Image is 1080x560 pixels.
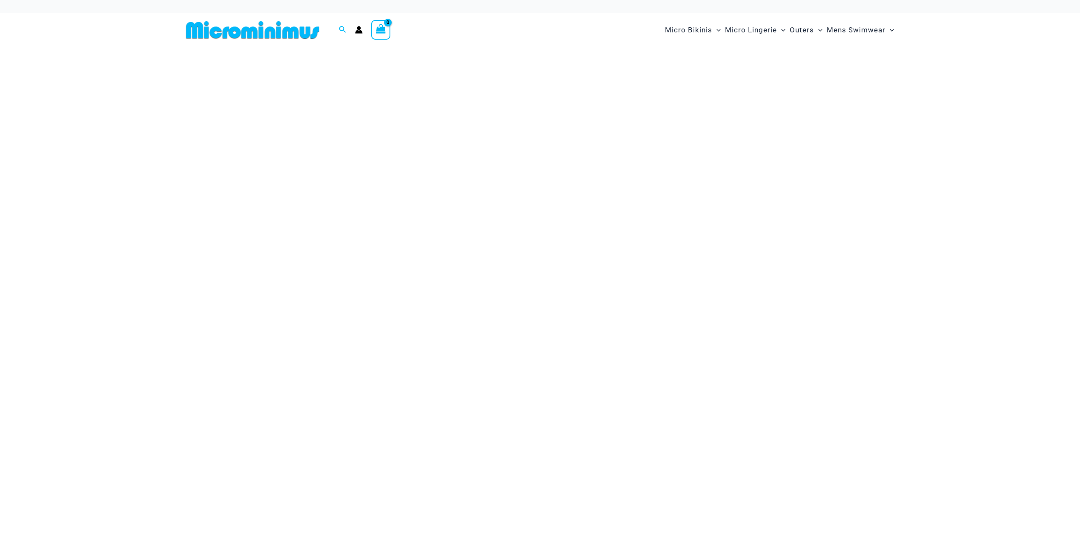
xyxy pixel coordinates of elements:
[183,20,323,40] img: MM SHOP LOGO FLAT
[723,17,788,43] a: Micro LingerieMenu ToggleMenu Toggle
[371,20,391,40] a: View Shopping Cart, empty
[662,16,898,44] nav: Site Navigation
[665,19,712,41] span: Micro Bikinis
[885,19,894,41] span: Menu Toggle
[827,19,885,41] span: Mens Swimwear
[790,19,814,41] span: Outers
[825,17,896,43] a: Mens SwimwearMenu ToggleMenu Toggle
[712,19,721,41] span: Menu Toggle
[355,26,363,34] a: Account icon link
[814,19,822,41] span: Menu Toggle
[725,19,777,41] span: Micro Lingerie
[663,17,723,43] a: Micro BikinisMenu ToggleMenu Toggle
[777,19,785,41] span: Menu Toggle
[788,17,825,43] a: OutersMenu ToggleMenu Toggle
[339,25,347,35] a: Search icon link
